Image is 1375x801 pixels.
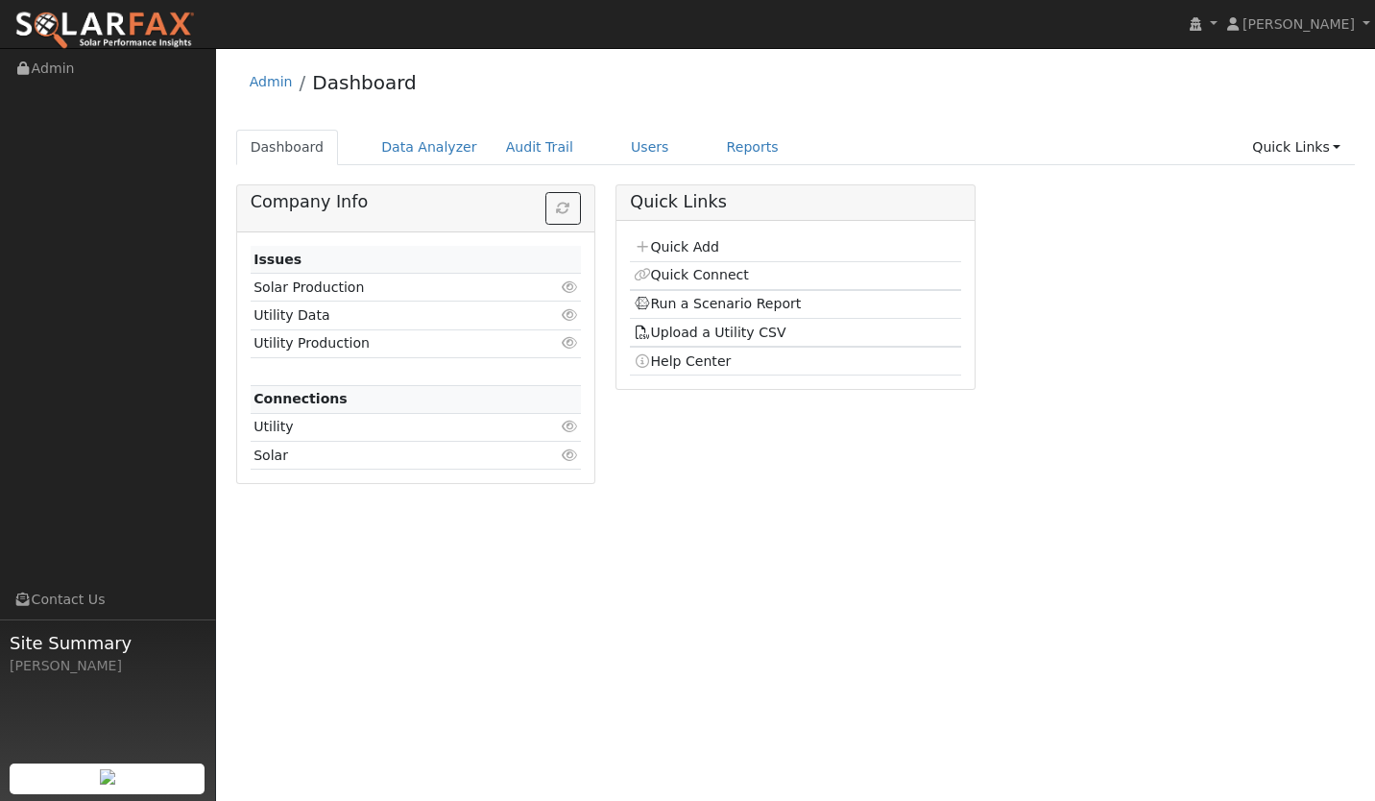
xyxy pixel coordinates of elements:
h5: Quick Links [630,192,960,212]
a: Audit Trail [492,130,588,165]
td: Solar [251,442,528,470]
a: Quick Links [1238,130,1355,165]
td: Utility Production [251,329,528,357]
td: Utility Data [251,302,528,329]
a: Reports [712,130,793,165]
i: Click to view [561,336,578,350]
i: Click to view [561,280,578,294]
td: Solar Production [251,274,528,302]
a: Help Center [634,353,732,369]
a: Quick Add [634,239,719,255]
td: Utility [251,413,528,441]
a: Upload a Utility CSV [634,325,786,340]
span: [PERSON_NAME] [1242,16,1355,32]
a: Dashboard [236,130,339,165]
h5: Company Info [251,192,581,212]
strong: Connections [253,391,348,406]
a: Run a Scenario Report [634,296,802,311]
span: Site Summary [10,630,205,656]
img: SolarFax [14,11,195,51]
div: [PERSON_NAME] [10,656,205,676]
i: Click to view [561,308,578,322]
strong: Issues [253,252,302,267]
a: Users [616,130,684,165]
img: retrieve [100,769,115,785]
a: Dashboard [312,71,417,94]
i: Click to view [561,449,578,462]
a: Admin [250,74,293,89]
a: Quick Connect [634,267,749,282]
i: Click to view [561,420,578,433]
a: Data Analyzer [367,130,492,165]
